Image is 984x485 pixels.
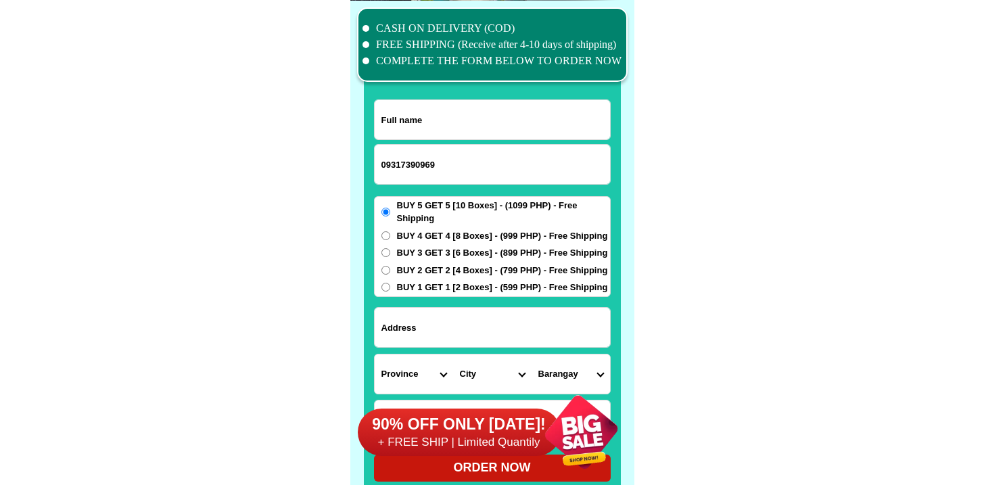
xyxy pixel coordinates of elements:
select: Select commune [532,354,610,394]
span: BUY 1 GET 1 [2 Boxes] - (599 PHP) - Free Shipping [397,281,608,294]
h6: 90% OFF ONLY [DATE]! [358,415,561,435]
li: COMPLETE THE FORM BELOW TO ORDER NOW [362,53,622,69]
select: Select district [453,354,532,394]
input: BUY 1 GET 1 [2 Boxes] - (599 PHP) - Free Shipping [381,283,390,292]
input: BUY 5 GET 5 [10 Boxes] - (1099 PHP) - Free Shipping [381,208,390,216]
span: BUY 4 GET 4 [8 Boxes] - (999 PHP) - Free Shipping [397,229,608,243]
input: BUY 4 GET 4 [8 Boxes] - (999 PHP) - Free Shipping [381,231,390,240]
span: BUY 2 GET 2 [4 Boxes] - (799 PHP) - Free Shipping [397,264,608,277]
input: Input full_name [375,100,610,139]
span: BUY 3 GET 3 [6 Boxes] - (899 PHP) - Free Shipping [397,246,608,260]
h6: + FREE SHIP | Limited Quantily [358,435,561,450]
li: CASH ON DELIVERY (COD) [362,20,622,37]
input: BUY 3 GET 3 [6 Boxes] - (899 PHP) - Free Shipping [381,248,390,257]
input: BUY 2 GET 2 [4 Boxes] - (799 PHP) - Free Shipping [381,266,390,275]
select: Select province [375,354,453,394]
input: Input phone_number [375,145,610,184]
span: BUY 5 GET 5 [10 Boxes] - (1099 PHP) - Free Shipping [397,199,610,225]
li: FREE SHIPPING (Receive after 4-10 days of shipping) [362,37,622,53]
input: Input address [375,308,610,347]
